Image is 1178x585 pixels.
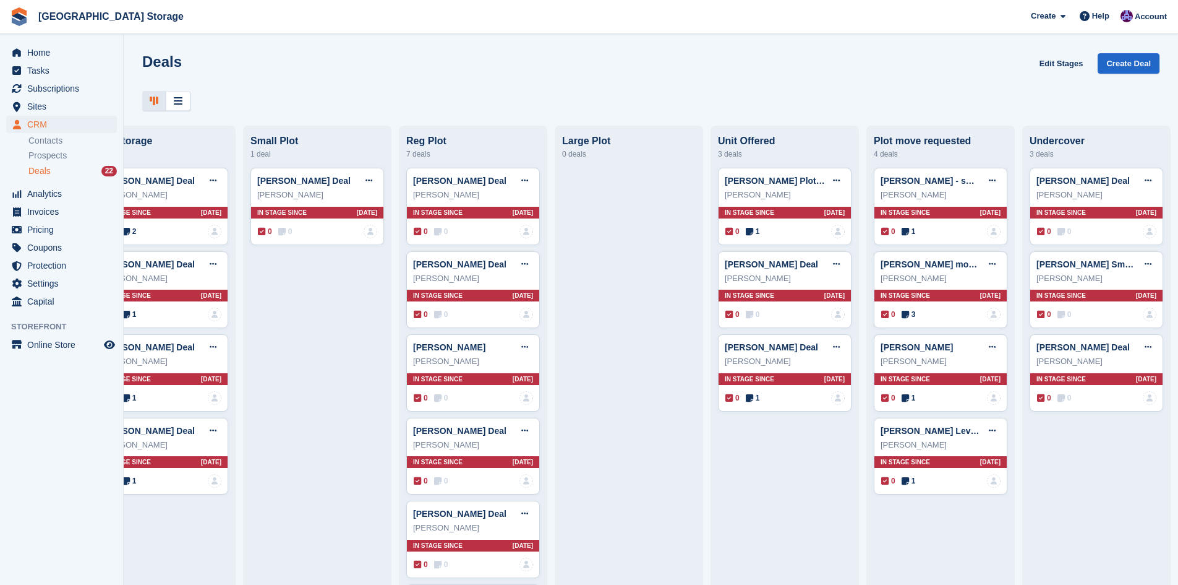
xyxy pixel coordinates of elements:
span: In stage since [101,208,151,217]
span: In stage since [413,541,463,550]
div: Self Storage [95,136,228,147]
img: deal-assignee-blank [987,474,1001,488]
span: 3 [902,309,916,320]
span: [DATE] [980,208,1001,217]
span: In stage since [257,208,307,217]
span: In stage since [725,208,774,217]
img: Hollie Harvey [1120,10,1133,22]
span: Settings [27,275,101,292]
img: deal-assignee-blank [1143,308,1156,321]
a: Deals 22 [28,165,117,178]
span: 0 [258,226,272,237]
span: 0 [1037,226,1051,237]
div: [PERSON_NAME] [725,355,845,368]
a: [PERSON_NAME] [413,342,485,352]
span: 1 [122,309,137,320]
span: 0 [881,226,895,237]
div: [PERSON_NAME] [1036,189,1156,201]
div: [PERSON_NAME] [881,272,1001,285]
a: [PERSON_NAME] [881,342,953,352]
a: [PERSON_NAME] Small U/C [1036,259,1152,269]
span: Coupons [27,239,101,256]
span: In stage since [725,291,774,300]
a: deal-assignee-blank [831,391,845,405]
a: [PERSON_NAME] Deal [101,342,195,352]
div: Large Plot [562,136,696,147]
span: Home [27,44,101,61]
a: deal-assignee-blank [831,308,845,321]
a: [PERSON_NAME] Deal [413,426,506,436]
div: [PERSON_NAME] [413,189,533,201]
div: [PERSON_NAME] [413,272,533,285]
span: 1 [746,392,760,404]
span: [DATE] [824,208,845,217]
span: Subscriptions [27,80,101,97]
span: [DATE] [513,541,533,550]
span: [DATE] [201,457,221,467]
a: deal-assignee-blank [364,225,377,238]
span: In stage since [101,291,151,300]
div: [PERSON_NAME] [725,272,845,285]
span: 0 [1057,392,1072,404]
span: In stage since [413,457,463,467]
span: Pricing [27,221,101,238]
span: 0 [278,226,292,237]
a: [PERSON_NAME] Level or downhill small plot [881,426,1069,436]
span: In stage since [1036,375,1086,384]
div: 7 deals [406,147,540,162]
a: [PERSON_NAME] Plot CB10 [725,176,840,186]
div: Reg Plot [406,136,540,147]
span: 0 [434,392,448,404]
span: 0 [1057,309,1072,320]
a: deal-assignee-blank [208,308,221,321]
span: [DATE] [824,291,845,300]
div: 3 deals [1030,147,1163,162]
span: 0 [725,226,740,237]
span: 0 [725,392,740,404]
div: [PERSON_NAME] [881,355,1001,368]
a: menu [6,293,117,310]
span: Sites [27,98,101,115]
a: deal-assignee-blank [987,391,1001,405]
img: deal-assignee-blank [208,391,221,405]
span: 0 [414,392,428,404]
span: 0 [414,559,428,570]
span: Analytics [27,185,101,202]
span: 0 [414,226,428,237]
a: [PERSON_NAME] Deal [413,176,506,186]
span: 0 [725,309,740,320]
span: Deals [28,165,51,177]
span: 0 [414,475,428,487]
a: menu [6,185,117,202]
a: deal-assignee-blank [1143,391,1156,405]
a: [PERSON_NAME] Deal [101,176,195,186]
img: stora-icon-8386f47178a22dfd0bd8f6a31ec36ba5ce8667c1dd55bd0f319d3a0aa187defe.svg [10,7,28,26]
a: Preview store [102,337,117,352]
span: [DATE] [1136,291,1156,300]
span: 1 [122,475,137,487]
a: menu [6,203,117,220]
span: [DATE] [513,457,533,467]
span: [DATE] [1136,375,1156,384]
a: deal-assignee-blank [519,225,533,238]
span: [DATE] [513,375,533,384]
span: In stage since [881,291,930,300]
a: menu [6,80,117,97]
span: Prospects [28,150,67,162]
span: 0 [434,559,448,570]
a: deal-assignee-blank [519,558,533,571]
img: deal-assignee-blank [519,308,533,321]
a: menu [6,116,117,133]
span: [DATE] [513,291,533,300]
span: 1 [122,392,137,404]
div: 0 deals [562,147,696,162]
a: Prospects [28,149,117,162]
span: 2 [122,226,137,237]
a: [PERSON_NAME] Deal [1036,176,1130,186]
span: In stage since [101,375,151,384]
